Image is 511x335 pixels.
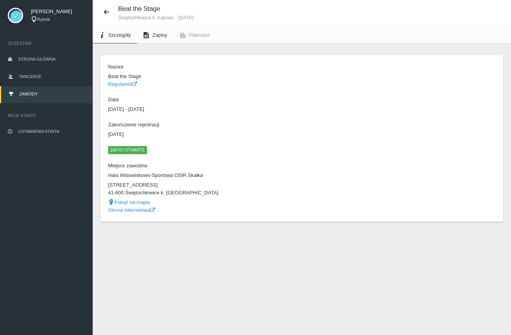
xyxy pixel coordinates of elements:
span: Zapisy [152,32,167,38]
span: Zapisy otwarte [108,146,147,154]
dd: 41-600 Świętochłowice k. [GEOGRAPHIC_DATA] [108,189,298,197]
span: Zawody [19,92,38,96]
span: Moje konto [8,112,85,119]
div: Rybnik [31,16,85,23]
img: svg [8,8,23,23]
span: Ustawienia konta [18,129,59,134]
span: Beat the Stage [118,5,160,12]
span: Tancerze [19,74,41,79]
a: Zapisy [137,27,173,44]
dd: [STREET_ADDRESS] [108,181,298,189]
a: Zapisy otwarte [108,147,147,153]
dt: Zakończenie rejestracji [108,121,298,129]
dd: [DATE] [108,131,298,138]
a: Regulamin [108,81,137,87]
span: Uczestnik [8,39,85,47]
dd: Hala Widowiskowo-Sportowa OSiR Skałka [108,172,298,179]
small: Świętochłowice k. Katowic - [DATE] [118,15,194,20]
dt: Data [108,96,298,104]
dd: Beat the Stage [108,73,298,80]
dd: [DATE] - [DATE] [108,105,298,113]
a: Szczegóły [93,27,137,44]
span: Płatności [189,32,210,38]
a: Płatności [174,27,216,44]
span: Strona główna [18,57,56,61]
a: Pokaż na mapie [108,199,150,205]
a: Strona internetowa [108,207,155,213]
span: Szczegóły [108,32,131,38]
dt: Nazwa [108,63,298,71]
dt: Miejsce zawodów [108,162,298,170]
span: [PERSON_NAME] [31,8,85,15]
